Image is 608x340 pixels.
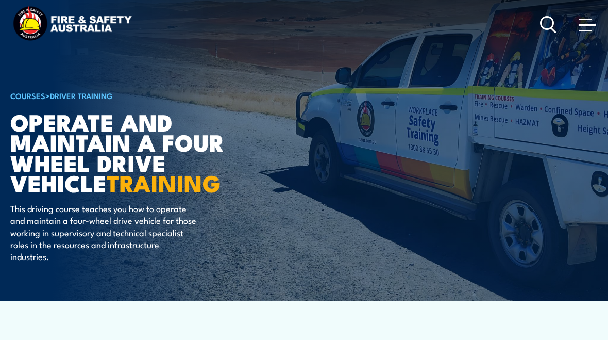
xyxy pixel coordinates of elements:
h6: > [10,89,265,102]
a: Driver Training [50,90,113,101]
h1: Operate and Maintain a Four Wheel Drive Vehicle [10,111,265,192]
strong: TRAINING [107,165,221,200]
p: This driving course teaches you how to operate and maintain a four-wheel drive vehicle for those ... [10,202,198,263]
a: COURSES [10,90,45,101]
